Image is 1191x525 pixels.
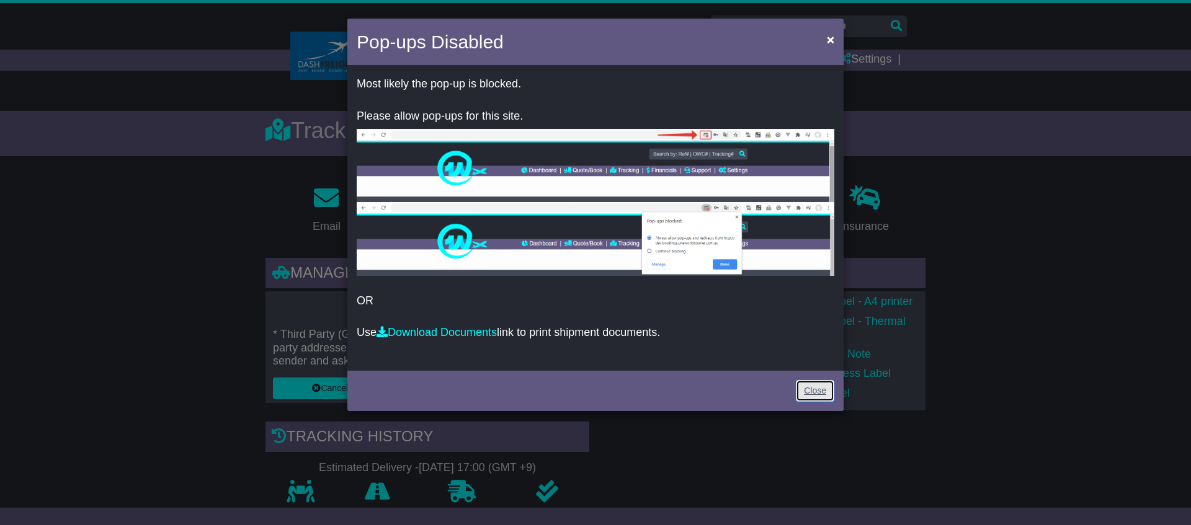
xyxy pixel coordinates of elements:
[357,326,834,340] p: Use link to print shipment documents.
[347,68,844,368] div: OR
[357,28,504,56] h4: Pop-ups Disabled
[357,77,834,91] p: Most likely the pop-up is blocked.
[357,129,834,202] img: allow-popup-1.png
[357,110,834,123] p: Please allow pop-ups for this site.
[357,202,834,276] img: allow-popup-2.png
[796,380,834,402] a: Close
[827,32,834,46] span: ×
[377,326,497,338] a: Download Documents
[821,27,841,52] button: Close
